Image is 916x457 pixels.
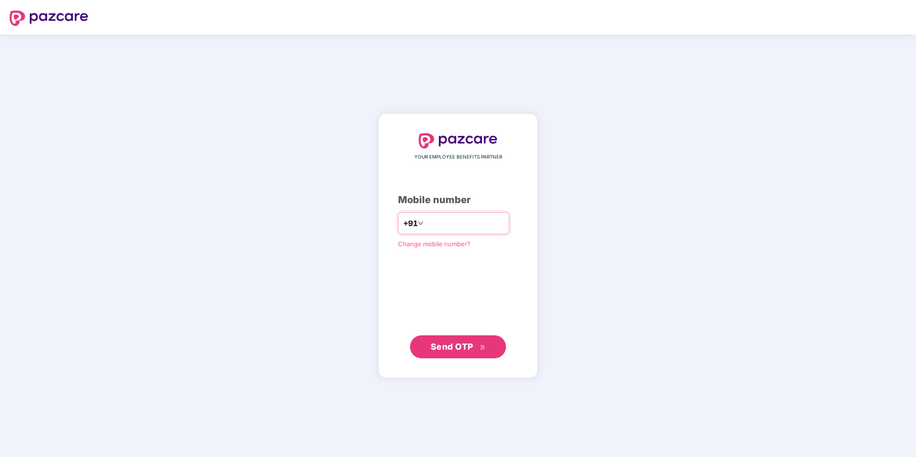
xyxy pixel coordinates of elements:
[419,133,497,149] img: logo
[410,335,506,358] button: Send OTPdouble-right
[418,220,423,226] span: down
[480,344,486,351] span: double-right
[10,11,88,26] img: logo
[431,342,473,352] span: Send OTP
[398,193,518,207] div: Mobile number
[403,217,418,229] span: +91
[414,153,502,161] span: YOUR EMPLOYEE BENEFITS PARTNER
[398,240,470,248] a: Change mobile number?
